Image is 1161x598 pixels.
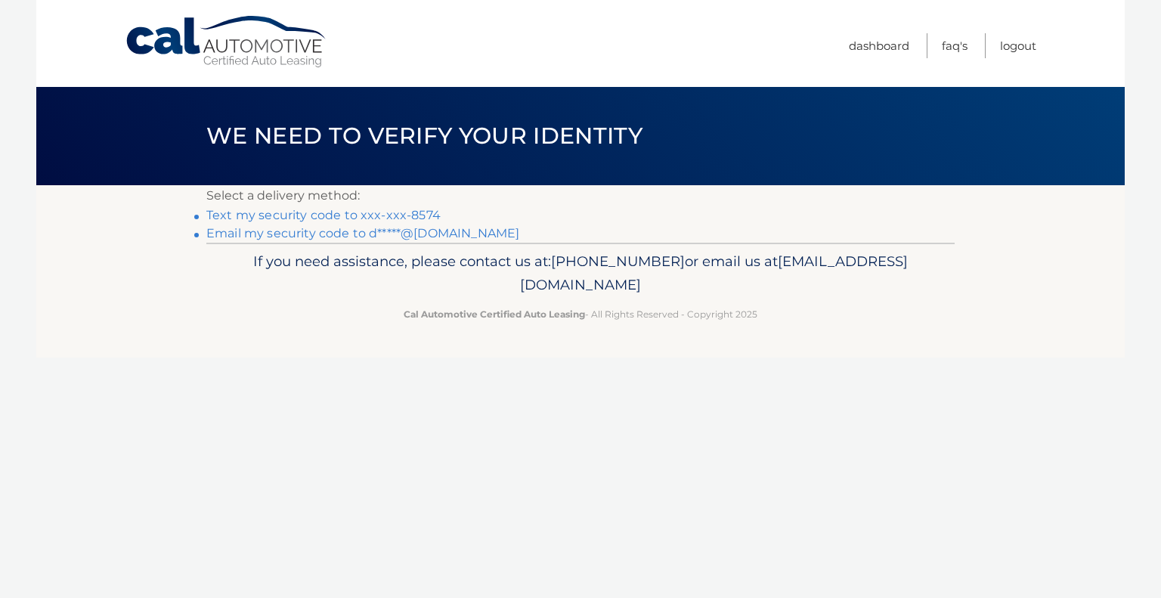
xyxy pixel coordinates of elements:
[1000,33,1036,58] a: Logout
[206,226,519,240] a: Email my security code to d*****@[DOMAIN_NAME]
[404,308,585,320] strong: Cal Automotive Certified Auto Leasing
[206,122,642,150] span: We need to verify your identity
[551,253,685,270] span: [PHONE_NUMBER]
[216,306,945,322] p: - All Rights Reserved - Copyright 2025
[125,15,329,69] a: Cal Automotive
[206,185,955,206] p: Select a delivery method:
[206,208,441,222] a: Text my security code to xxx-xxx-8574
[849,33,909,58] a: Dashboard
[942,33,967,58] a: FAQ's
[216,249,945,298] p: If you need assistance, please contact us at: or email us at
